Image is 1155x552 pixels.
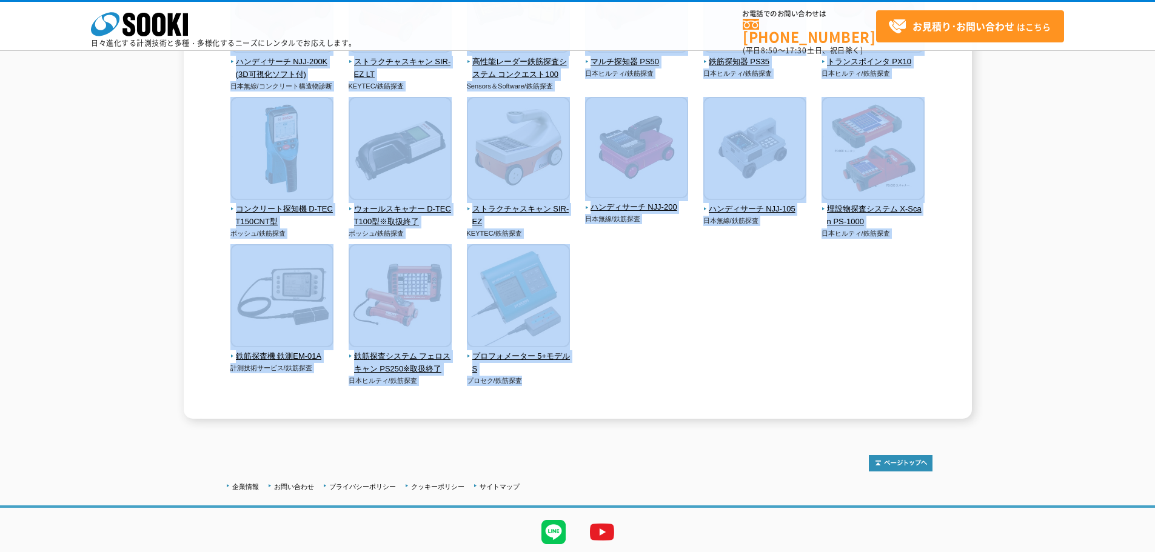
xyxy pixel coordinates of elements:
[703,56,807,68] span: 鉄筋探知器 PS35
[467,44,571,81] a: 高性能レーダー鉄筋探査システム コンクエスト100
[230,203,334,228] span: コンクリート探知機 D-TECT150CNT型
[822,191,925,228] a: 埋設物探査システム X-Scan PS-1000
[585,56,689,68] span: マルチ探知器 PS50
[822,97,925,203] img: 埋設物探査システム X-Scan PS-1000
[822,203,925,228] span: 埋設物探査システム X-Scan PS-1000
[349,376,452,386] p: 日本ヒルティ/鉄筋探査
[703,191,807,216] a: ハンディサーチ NJJ-105
[585,214,689,224] p: 日本無線/鉄筋探査
[822,56,925,68] span: トランスポインタ PX10
[822,44,925,68] a: トランスポインタ PX10
[703,203,807,216] span: ハンディサーチ NJJ-105
[467,81,571,91] p: Sensors＆Software/鉄筋探査
[822,68,925,79] p: 日本ヒルティ/鉄筋探査
[876,10,1064,42] a: お見積り･お問い合わせはこちら
[912,19,1014,33] strong: お見積り･お問い合わせ
[585,44,689,68] a: マルチ探知器 PS50
[703,44,807,68] a: 鉄筋探知器 PS35
[585,68,689,79] p: 日本ヒルティ/鉄筋探査
[467,228,571,239] p: KEYTEC/鉄筋探査
[230,350,334,363] span: 鉄筋探査機 鉄測EM-01A
[822,228,925,239] p: 日本ヒルティ/鉄筋探査
[467,244,570,350] img: プロフォメーター 5+モデルS
[349,203,452,228] span: ウォールスキャナー D-TECT100型※取扱終了
[585,201,689,214] span: ハンディサーチ NJJ-200
[349,350,452,376] span: 鉄筋探査システム フェロスキャン PS250※取扱終了
[349,81,452,91] p: KEYTEC/鉄筋探査
[232,483,259,490] a: 企業情報
[349,97,452,203] img: ウォールスキャナー D-TECT100型※取扱終了
[785,45,807,56] span: 17:30
[329,483,396,490] a: プライバシーポリシー
[349,339,452,375] a: 鉄筋探査システム フェロスキャン PS250※取扱終了
[230,339,334,363] a: 鉄筋探査機 鉄測EM-01A
[703,97,806,203] img: ハンディサーチ NJJ-105
[467,203,571,228] span: ストラクチャスキャン SIR-EZ
[230,81,334,91] p: 日本無線/コンクリート構造物診断
[467,339,571,375] a: プロフォメーター 5+モデルS
[467,97,570,203] img: ストラクチャスキャン SIR-EZ
[230,97,333,203] img: コンクリート探知機 D-TECT150CNT型
[869,455,932,471] img: トップページへ
[743,45,863,56] span: (平日 ～ 土日、祝日除く)
[467,191,571,228] a: ストラクチャスキャン SIR-EZ
[585,97,688,201] img: ハンディサーチ NJJ-200
[230,244,333,350] img: 鉄筋探査機 鉄測EM-01A
[743,19,876,44] a: [PHONE_NUMBER]
[467,376,571,386] p: プロセク/鉄筋探査
[467,56,571,81] span: 高性能レーダー鉄筋探査システム コンクエスト100
[349,44,452,81] a: ストラクチャスキャン SIR-EZ LT
[230,44,334,81] a: ハンディサーチ NJJ-200K(3D可視化ソフト付)
[349,56,452,81] span: ストラクチャスキャン SIR-EZ LT
[585,190,689,214] a: ハンディサーチ NJJ-200
[349,244,452,350] img: 鉄筋探査システム フェロスキャン PS250※取扱終了
[230,191,334,228] a: コンクリート探知機 D-TECT150CNT型
[480,483,520,490] a: サイトマップ
[411,483,464,490] a: クッキーポリシー
[274,483,314,490] a: お問い合わせ
[230,363,334,373] p: 計測技術サービス/鉄筋探査
[467,350,571,376] span: プロフォメーター 5+モデルS
[888,18,1051,36] span: はこちら
[703,68,807,79] p: 日本ヒルティ/鉄筋探査
[91,39,357,47] p: 日々進化する計測技術と多種・多様化するニーズにレンタルでお応えします。
[230,228,334,239] p: ボッシュ/鉄筋探査
[743,10,876,18] span: お電話でのお問い合わせは
[703,216,807,226] p: 日本無線/鉄筋探査
[349,191,452,228] a: ウォールスキャナー D-TECT100型※取扱終了
[349,228,452,239] p: ボッシュ/鉄筋探査
[230,56,334,81] span: ハンディサーチ NJJ-200K(3D可視化ソフト付)
[761,45,778,56] span: 8:50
